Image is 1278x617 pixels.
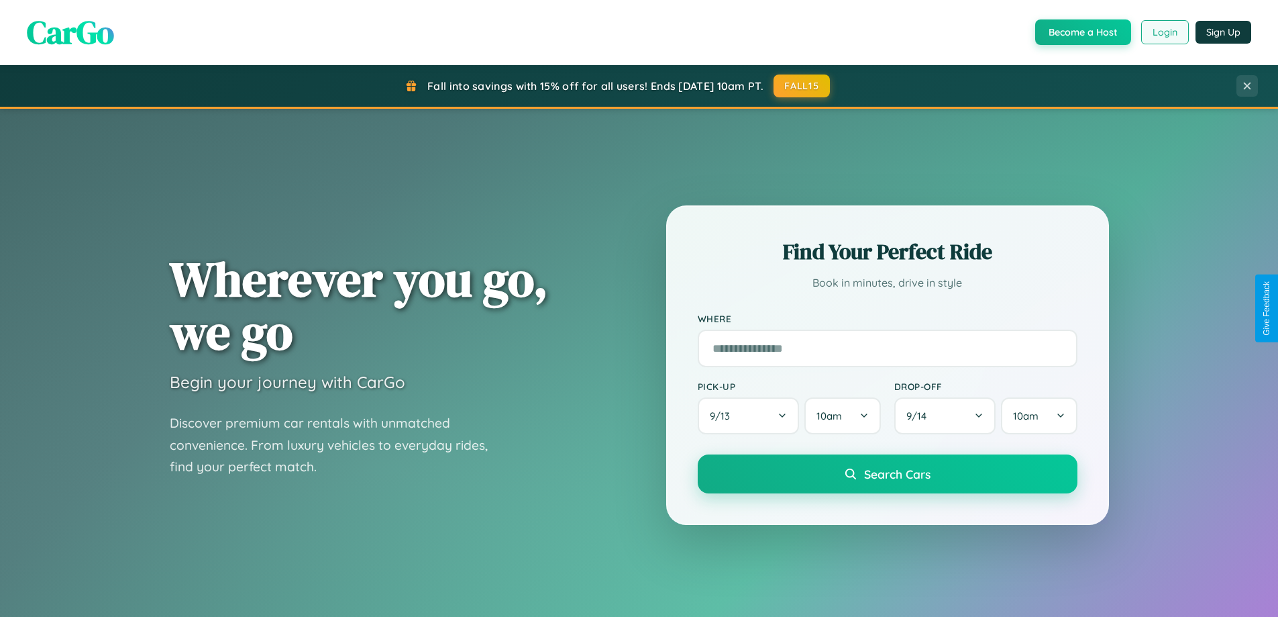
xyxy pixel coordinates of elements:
button: 9/14 [894,397,996,434]
h1: Wherever you go, we go [170,252,548,359]
div: Give Feedback [1262,281,1271,336]
span: Fall into savings with 15% off for all users! Ends [DATE] 10am PT. [427,79,763,93]
button: Become a Host [1035,19,1131,45]
button: 10am [804,397,880,434]
span: 9 / 14 [906,410,933,422]
span: 9 / 13 [710,410,737,422]
label: Where [698,313,1077,324]
button: Search Cars [698,455,1077,493]
p: Discover premium car rentals with unmatched convenience. From luxury vehicles to everyday rides, ... [170,412,505,478]
h3: Begin your journey with CarGo [170,372,405,392]
button: 10am [1001,397,1077,434]
button: Login [1141,20,1189,44]
label: Drop-off [894,381,1077,392]
span: CarGo [27,10,114,54]
button: FALL15 [774,75,830,97]
label: Pick-up [698,381,881,392]
button: 9/13 [698,397,800,434]
span: Search Cars [864,467,930,481]
span: 10am [816,410,842,422]
span: 10am [1013,410,1039,422]
h2: Find Your Perfect Ride [698,237,1077,267]
button: Sign Up [1195,21,1251,44]
p: Book in minutes, drive in style [698,273,1077,293]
